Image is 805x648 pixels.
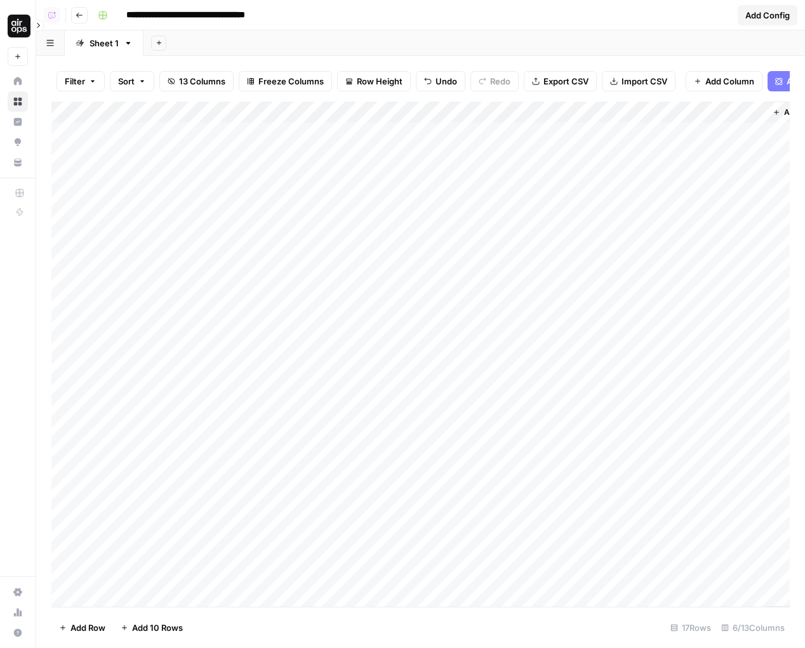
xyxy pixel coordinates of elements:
button: Import CSV [602,71,675,91]
span: Undo [436,75,457,88]
span: Add Column [705,75,754,88]
span: Row Height [357,75,403,88]
button: Export CSV [524,71,597,91]
div: 6/13 Columns [716,618,790,638]
span: 13 Columns [179,75,225,88]
span: Import CSV [622,75,667,88]
button: Undo [416,71,465,91]
a: Settings [8,582,28,602]
button: Add Config [738,5,797,25]
a: Browse [8,91,28,112]
div: 17 Rows [665,618,716,638]
span: Export CSV [543,75,589,88]
button: Row Height [337,71,411,91]
span: Add 10 Rows [132,621,183,634]
a: Opportunities [8,132,28,152]
img: AirOps Administrative Logo [8,15,30,37]
button: Freeze Columns [239,71,332,91]
span: Redo [490,75,510,88]
button: Add Column [686,71,762,91]
div: Sheet 1 [90,37,119,50]
span: Add Row [70,621,105,634]
a: Insights [8,112,28,132]
a: Your Data [8,152,28,173]
button: Filter [57,71,105,91]
button: 13 Columns [159,71,234,91]
span: Freeze Columns [258,75,324,88]
a: Usage [8,602,28,623]
button: Workspace: AirOps Administrative [8,10,28,42]
button: Add 10 Rows [113,618,190,638]
button: Sort [110,71,154,91]
a: Sheet 1 [65,30,143,56]
button: Help + Support [8,623,28,643]
span: Add Config [745,9,790,22]
button: Add Row [51,618,113,638]
a: Home [8,71,28,91]
button: Redo [470,71,519,91]
span: Filter [65,75,85,88]
span: Sort [118,75,135,88]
